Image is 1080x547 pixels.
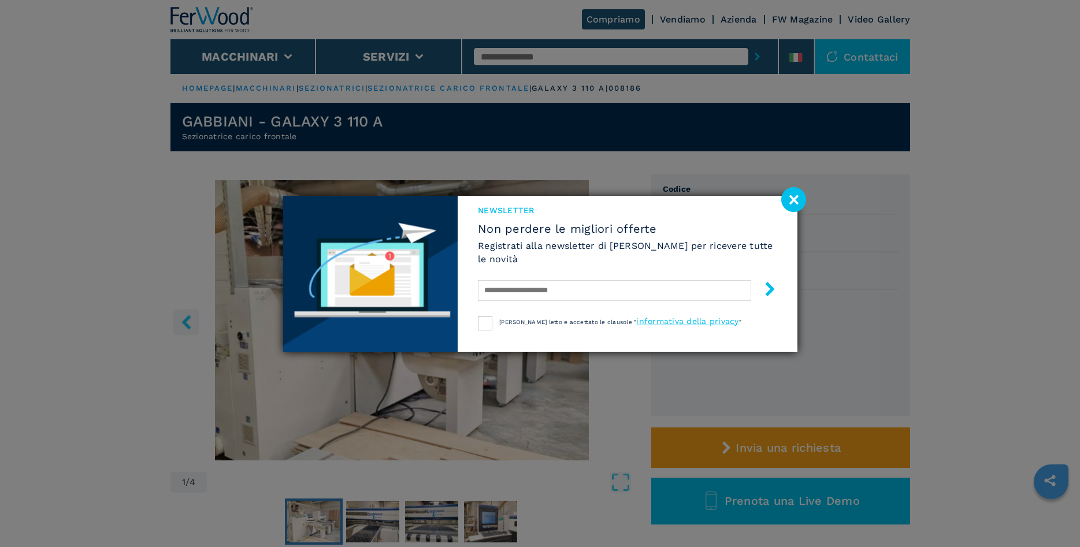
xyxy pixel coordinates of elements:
[478,204,777,216] span: NEWSLETTER
[739,319,741,325] span: "
[283,196,458,352] img: Newsletter image
[478,239,777,266] h6: Registrati alla newsletter di [PERSON_NAME] per ricevere tutte le novità
[478,222,777,236] span: Non perdere le migliori offerte
[499,319,636,325] span: [PERSON_NAME] letto e accettato le clausole "
[751,277,777,304] button: submit-button
[636,317,738,326] a: informativa della privacy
